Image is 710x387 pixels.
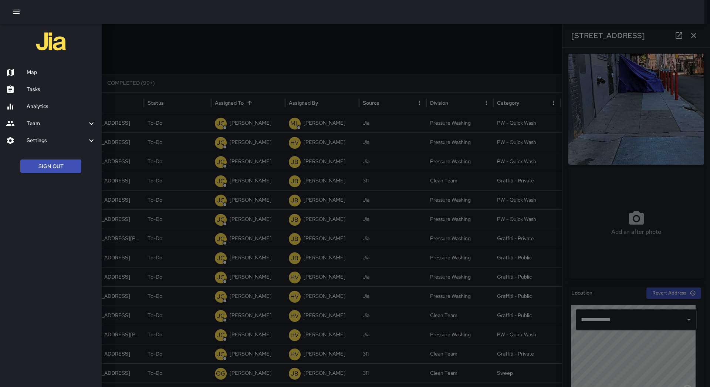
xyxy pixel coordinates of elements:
h6: Analytics [27,102,96,111]
h6: Tasks [27,85,96,94]
h6: Team [27,120,87,128]
h6: Settings [27,137,87,145]
button: Sign Out [20,159,81,173]
h6: Map [27,68,96,77]
img: jia-logo [36,27,66,56]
